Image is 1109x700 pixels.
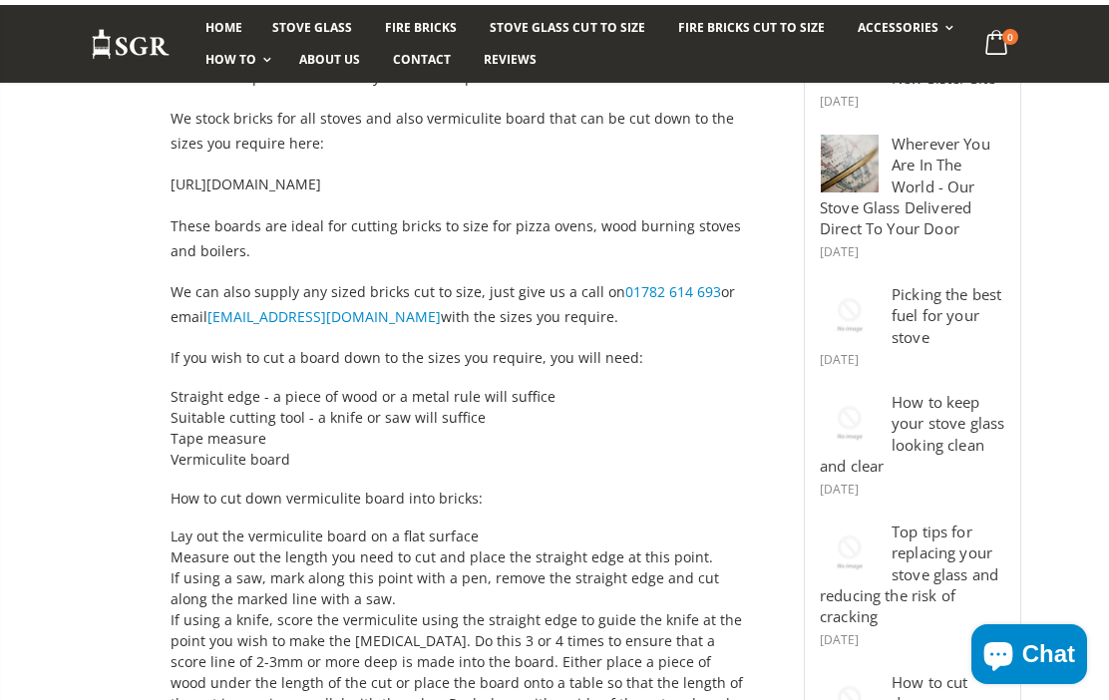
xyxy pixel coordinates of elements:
a: Home [190,7,257,39]
span: If using a saw, mark along this point with a pen, remove the straight edge and cut along the mark... [171,563,719,603]
a: Stove Glass Cut To Size [475,7,659,39]
p: If you wish to cut a board down to the sizes you require, you will need: [171,340,749,365]
li: Suitable cutting tool - a knife or saw will suffice [171,402,749,423]
li: Tape measure [171,423,749,444]
a: Reviews [469,39,552,71]
span: 0 [1002,24,1018,40]
time: [DATE] [820,346,859,363]
a: Accessories [843,7,963,39]
a: How to keep your stove glass looking clean and clear [820,387,1004,471]
a: Fire Bricks Cut To Size [663,7,840,39]
img: Stove Glass Replacement [91,23,171,56]
a: 0 [977,20,1018,59]
a: Wherever You Are In The World - Our Stove Glass Delivered Direct To Your Door [820,129,990,234]
span: Lay out the vermiculite board on a flat surface [171,522,479,540]
span: Reviews [484,46,537,63]
span: Stove Glass [272,14,352,31]
a: Fire Bricks [370,7,472,39]
span: Home [205,14,242,31]
li: Vermiculite board [171,444,749,465]
span: How To [205,46,256,63]
span: Fire Bricks [385,14,457,31]
a: About us [284,39,375,71]
p: We can also supply any sized bricks cut to size, just give us a call on or email with the sizes y... [171,274,749,324]
a: Stove Glass [257,7,367,39]
p: [URL][DOMAIN_NAME] [171,167,749,191]
span: Accessories [858,14,938,31]
li: Straight edge - a piece of wood or a metal rule will suffice [171,381,749,402]
inbox-online-store-chat: Shopify online store chat [965,619,1093,684]
a: Picking the best fuel for your stove [892,279,1001,342]
a: 01782 614 693 [625,277,721,296]
a: Contact [378,39,466,71]
time: [DATE] [820,626,859,643]
time: [DATE] [820,476,859,493]
p: How to cut down vermiculite board into bricks: [171,481,749,506]
span: Contact [393,46,451,63]
span: Stove Glass Cut To Size [490,14,644,31]
time: [DATE] [820,238,859,255]
a: [EMAIL_ADDRESS][DOMAIN_NAME] [207,302,441,321]
span: Measure out the length you need to cut and place the straight edge at this point. [171,542,713,561]
p: These boards are ideal for cutting bricks to size for pizza ovens, wood burning stoves and boilers. [171,208,749,258]
span: About us [299,46,360,63]
a: Top tips for replacing your stove glass and reducing the risk of cracking [820,517,998,622]
time: [DATE] [820,88,859,105]
a: How To [190,39,281,71]
p: We stock bricks for all stoves and also vermiculite board that can be cut down to the sizes you r... [171,101,749,151]
span: Fire Bricks Cut To Size [678,14,825,31]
